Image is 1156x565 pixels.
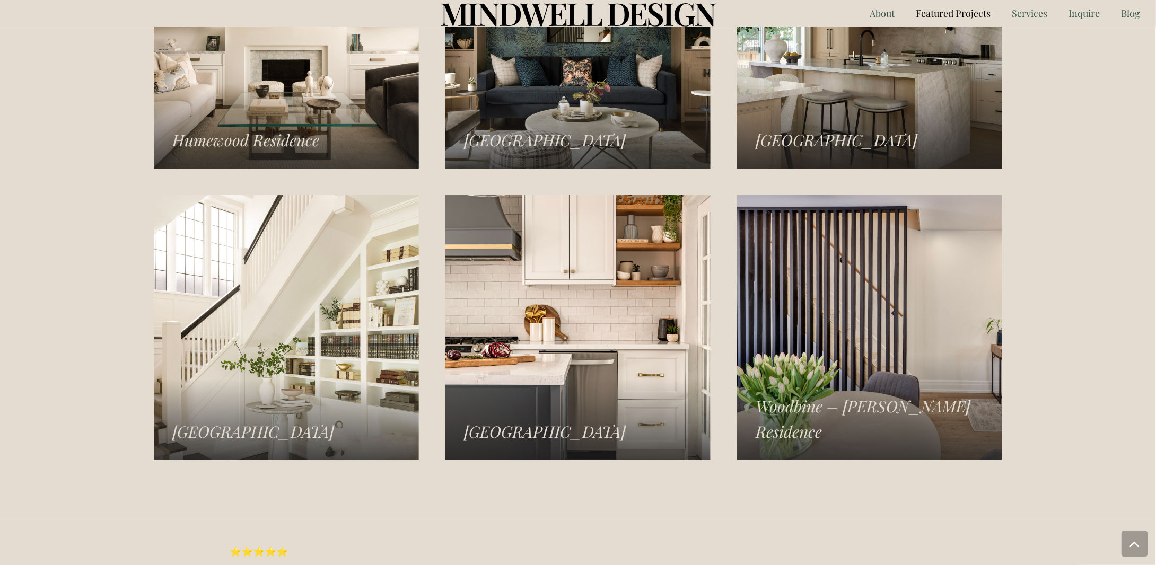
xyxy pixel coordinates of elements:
p: ⭐⭐⭐⭐⭐ [230,545,948,559]
span: Inquire [1069,7,1100,20]
a: Rosedale Residence [154,195,419,460]
a: Back to top [1122,531,1148,557]
a: Woodbine – Lumsden Residence [737,195,1002,460]
span: Blog [1121,7,1140,20]
a: Williamsburg Residence [445,195,711,460]
span: About [870,7,895,20]
span: Services [1012,7,1047,20]
span: Featured Projects [916,7,991,20]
